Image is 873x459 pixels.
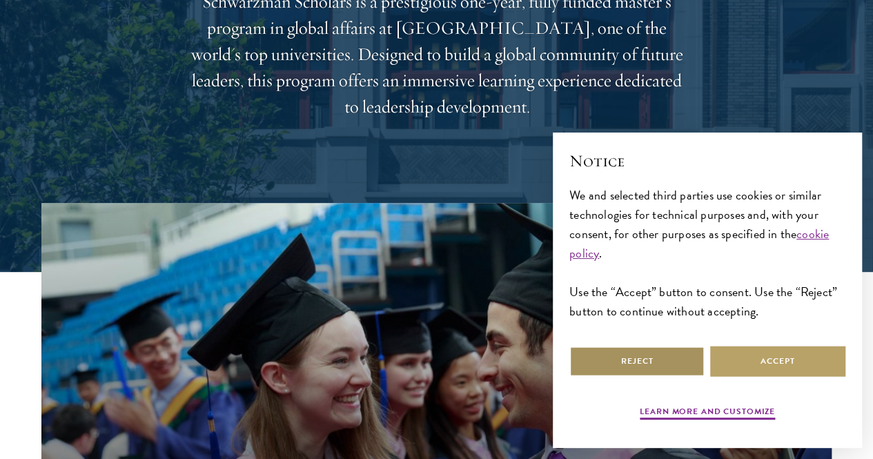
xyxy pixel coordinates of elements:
[569,149,845,173] h2: Notice
[569,186,845,322] div: We and selected third parties use cookies or similar technologies for technical purposes and, wit...
[569,224,829,262] a: cookie policy
[710,346,845,377] button: Accept
[640,405,775,422] button: Learn more and customize
[569,346,705,377] button: Reject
